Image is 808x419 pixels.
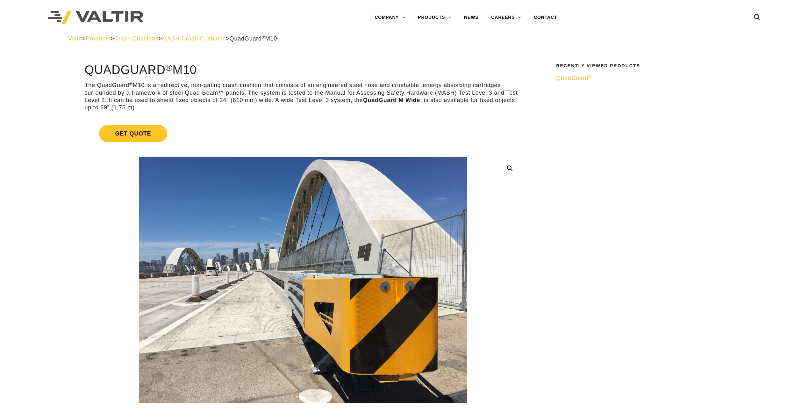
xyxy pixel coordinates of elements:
h2: Recently Viewed Products [556,63,736,68]
strong: QuadGuard M Wide [363,97,420,103]
sup: ® [589,75,592,79]
sup: ® [129,82,133,86]
a: QuadGuard® [556,75,736,82]
a: Crash Cushions [114,35,158,42]
span: QuadGuard M10 [230,35,277,42]
div: > > > > [68,35,740,42]
img: Valtir [48,11,143,24]
a: CONTACT [527,11,563,24]
a: Products [86,35,111,42]
span: Get Quote [99,125,167,142]
a: Get Quote [84,117,521,150]
a: CAREERS [485,11,527,24]
sup: ® [262,35,265,40]
sup: ® [166,62,173,73]
a: PRODUCTS [411,11,458,24]
a: COMPANY [368,11,411,24]
a: NEWS [458,11,485,24]
p: The QuadGuard M10 is a redirective, non-gating crash cushion that consists of an engineered steel... [84,82,521,112]
span: QuadGuard [556,75,592,81]
a: Valtir [68,35,82,42]
a: MASH Crash Cushions [162,35,226,42]
h1: QuadGuard M10 [84,63,521,77]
